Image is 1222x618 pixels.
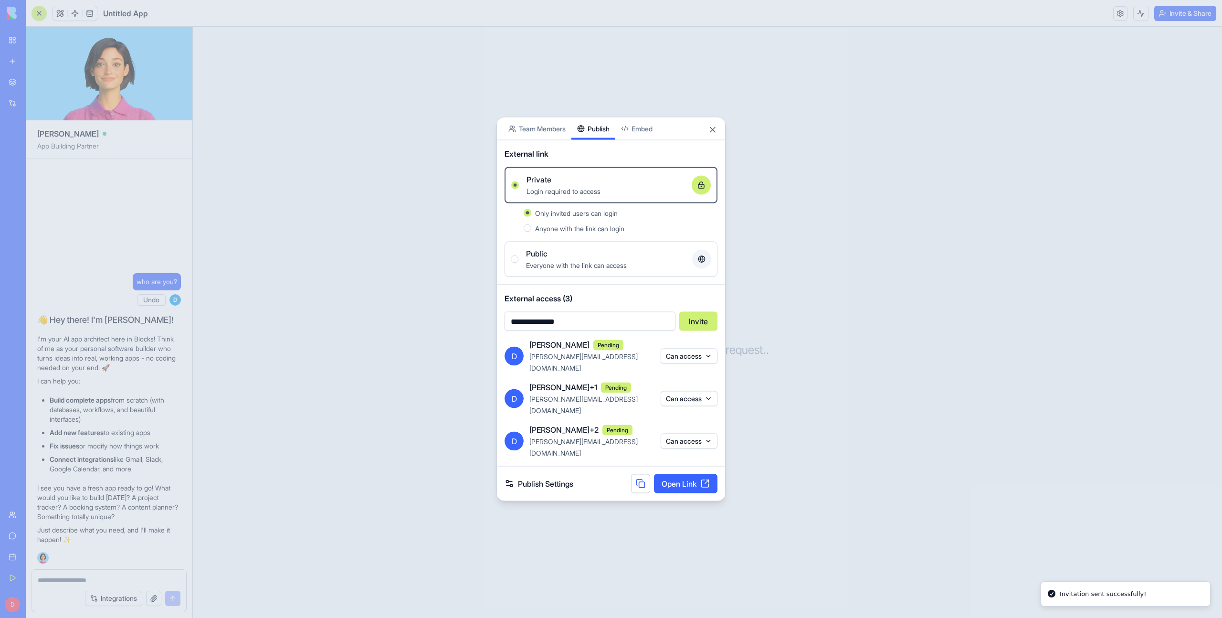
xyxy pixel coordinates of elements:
span: External link [505,148,548,160]
span: Everyone with the link can access [526,261,627,269]
a: Publish Settings [505,478,573,490]
button: Close [708,125,717,135]
span: [PERSON_NAME][EMAIL_ADDRESS][DOMAIN_NAME] [529,437,638,457]
span: D [505,389,524,408]
span: [PERSON_NAME][EMAIL_ADDRESS][DOMAIN_NAME] [529,352,638,372]
span: Only invited users can login [535,209,618,217]
span: Pending [602,425,632,436]
span: Login required to access [527,187,600,195]
button: Team Members [503,117,571,140]
button: Can access [661,433,717,448]
span: [PERSON_NAME]+1 [529,381,597,393]
span: Pending [601,383,631,393]
button: Invite [679,312,717,331]
a: Open Link [654,474,717,493]
span: Private [527,174,551,185]
span: [PERSON_NAME] [529,339,590,350]
button: Can access [661,391,717,406]
button: Only invited users can login [524,209,531,217]
span: D [505,346,524,365]
button: Publish [571,117,615,140]
button: Anyone with the link can login [524,224,531,232]
button: Can access [661,348,717,363]
span: Pending [593,340,623,351]
span: [PERSON_NAME]+2 [529,424,599,435]
button: Embed [615,117,658,140]
span: Public [526,248,548,259]
button: PublicEveryone with the link can access [511,256,518,263]
span: D [505,431,524,450]
span: Anyone with the link can login [535,224,624,233]
button: PrivateLogin required to access [511,181,519,189]
span: [PERSON_NAME][EMAIL_ADDRESS][DOMAIN_NAME] [529,395,638,415]
span: External access (3) [505,293,717,304]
